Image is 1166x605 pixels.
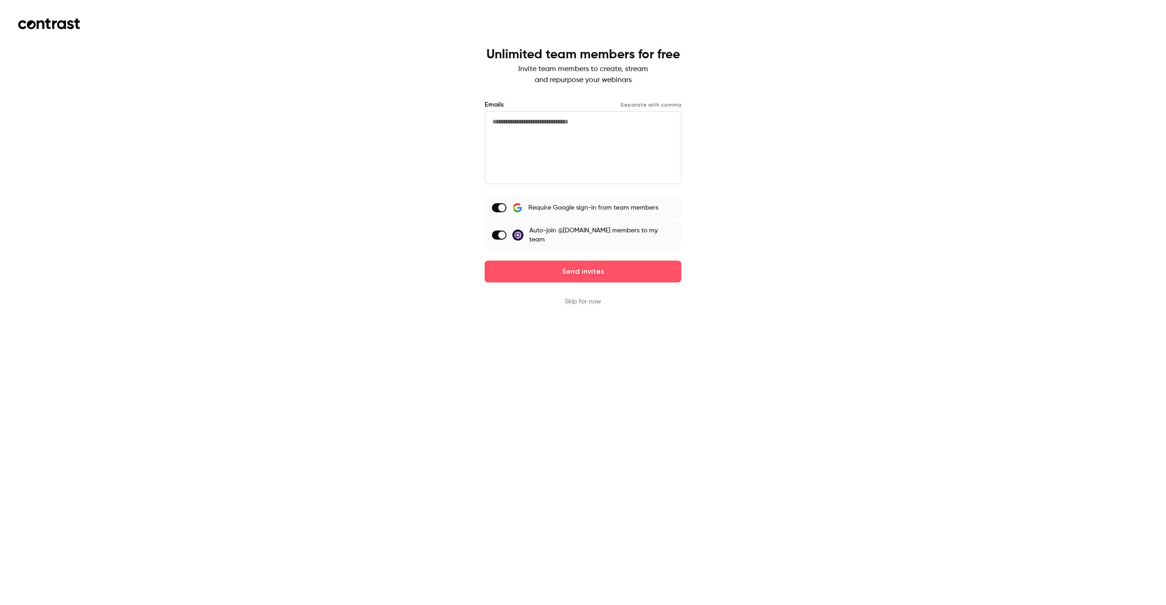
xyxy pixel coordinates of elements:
[485,261,681,282] button: Send invites
[620,101,681,108] p: Separate with comma
[486,64,680,86] p: Invite team members to create, stream and repurpose your webinars
[512,230,523,241] img: Provar
[486,47,680,62] h1: Unlimited team members for free
[485,100,504,109] label: Emails
[485,220,681,250] label: Auto-join @[DOMAIN_NAME] members to my team
[485,197,681,219] label: Require Google sign-in from team members
[565,297,601,306] button: Skip for now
